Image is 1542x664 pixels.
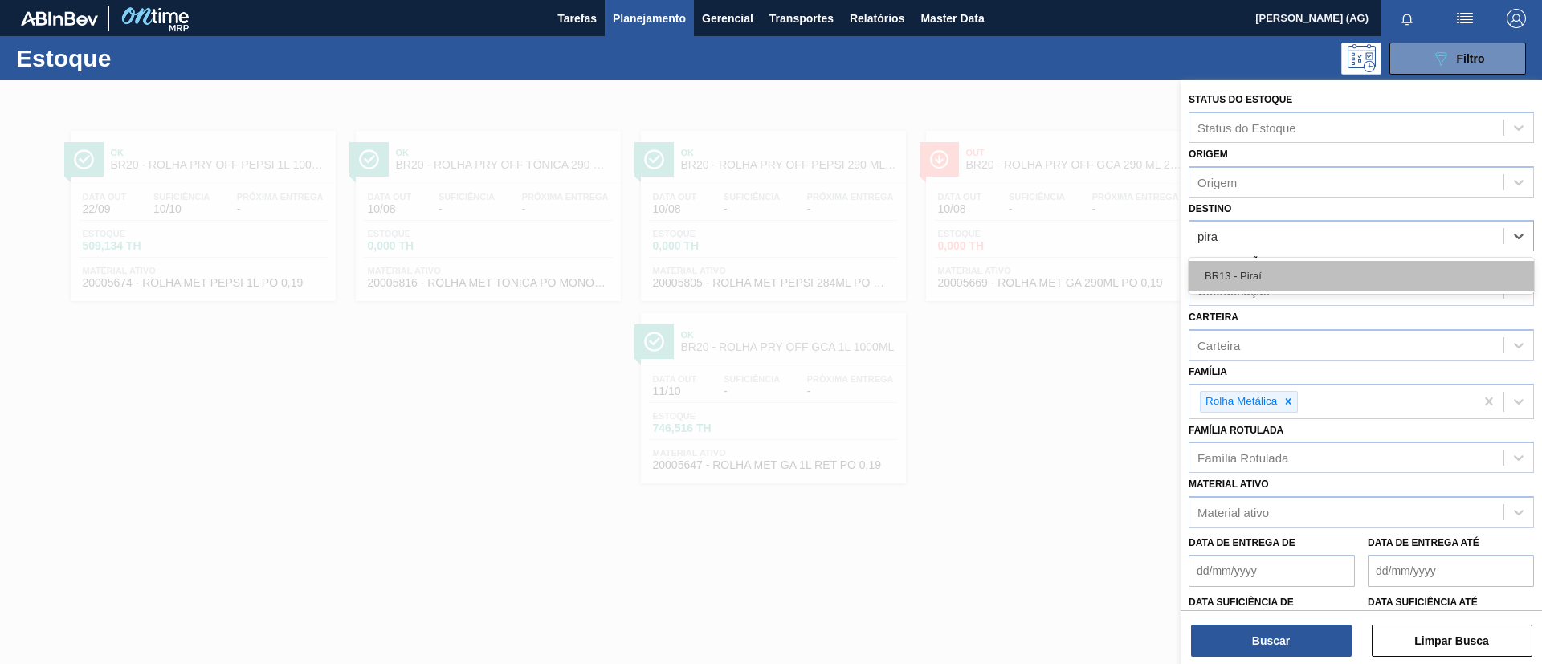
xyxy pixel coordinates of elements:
button: Filtro [1389,43,1526,75]
h1: Estoque [16,49,256,67]
input: dd/mm/yyyy [1189,555,1355,587]
div: BR13 - Piraí [1189,261,1534,291]
div: Status do Estoque [1197,120,1296,134]
div: Material ativo [1197,506,1269,519]
img: TNhmsLtSVTkK8tSr43FrP2fwEKptu5GPRR3wAAAABJRU5ErkJggg== [21,11,98,26]
label: Coordenação [1189,257,1267,268]
button: Notificações [1381,7,1433,30]
div: Carteira [1197,338,1240,352]
span: Planejamento [613,9,686,28]
label: Data de Entrega de [1189,537,1295,548]
img: userActions [1455,9,1475,28]
label: Origem [1189,149,1228,160]
label: Data suficiência de [1189,597,1294,608]
span: Relatórios [850,9,904,28]
span: Gerencial [702,9,753,28]
span: Filtro [1457,52,1485,65]
span: Transportes [769,9,834,28]
label: Destino [1189,203,1231,214]
label: Data de Entrega até [1368,537,1479,548]
div: Origem [1197,175,1237,189]
label: Carteira [1189,312,1238,323]
label: Família [1189,366,1227,377]
label: Material ativo [1189,479,1269,490]
div: Rolha Metálica [1201,392,1279,412]
span: Tarefas [557,9,597,28]
img: Logout [1507,9,1526,28]
label: Família Rotulada [1189,425,1283,436]
div: Pogramando: nenhum usuário selecionado [1341,43,1381,75]
div: Família Rotulada [1197,451,1288,465]
label: Status do Estoque [1189,94,1292,105]
span: Master Data [920,9,984,28]
input: dd/mm/yyyy [1368,555,1534,587]
label: Data suficiência até [1368,597,1478,608]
